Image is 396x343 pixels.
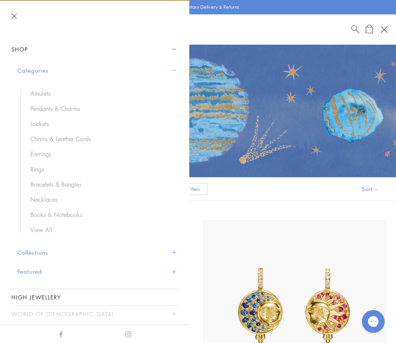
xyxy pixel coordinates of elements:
a: Chains & Leather Cords [30,135,170,143]
button: Close navigation [11,13,17,19]
a: Necklaces [30,195,170,204]
a: Books & Notebooks [30,210,170,219]
a: Bracelets & Bangles [30,180,170,189]
a: Instagram [125,329,131,338]
a: Earrings [30,150,170,158]
button: Collections [17,243,178,262]
button: World of [DEMOGRAPHIC_DATA] [11,306,178,323]
a: View All [30,226,170,234]
p: Enjoy Complimentary Delivery & Returns [153,3,239,11]
a: High Jewellery [11,289,178,305]
a: Pendants & Charms [30,104,170,113]
a: Amulets [30,89,170,98]
button: Show sort by [345,178,396,201]
button: Shop [11,41,178,58]
a: Lockets [30,120,170,128]
a: Rings [30,165,170,173]
a: Facebook [58,329,64,338]
a: Open Shopping Bag [366,25,373,34]
button: Open navigation [377,23,390,36]
iframe: Gorgias live chat messenger [358,307,388,335]
nav: Sidebar navigation [11,41,178,323]
a: Search [351,25,359,34]
button: Categories [17,61,178,80]
button: Featured [17,262,178,281]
